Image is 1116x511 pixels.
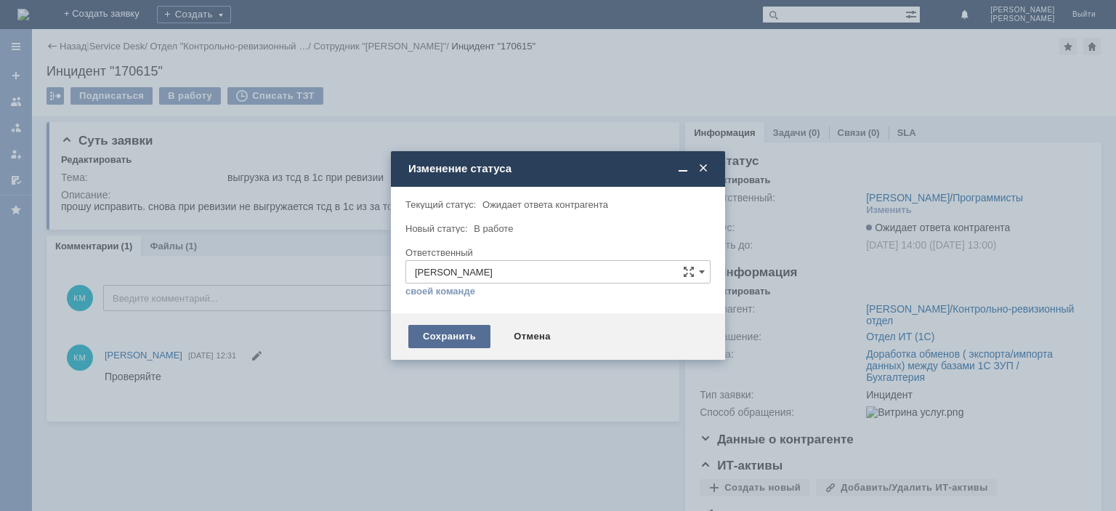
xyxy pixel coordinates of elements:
span: В работе [474,223,513,234]
a: своей команде [405,286,475,297]
span: Закрыть [696,162,711,175]
div: Ответственный [405,248,708,257]
label: Новый статус: [405,223,468,234]
span: Свернуть (Ctrl + M) [676,162,690,175]
span: Ожидает ответа контрагента [482,199,608,210]
div: Изменение статуса [408,162,711,175]
label: Текущий статус: [405,199,476,210]
span: Сложная форма [683,266,695,278]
